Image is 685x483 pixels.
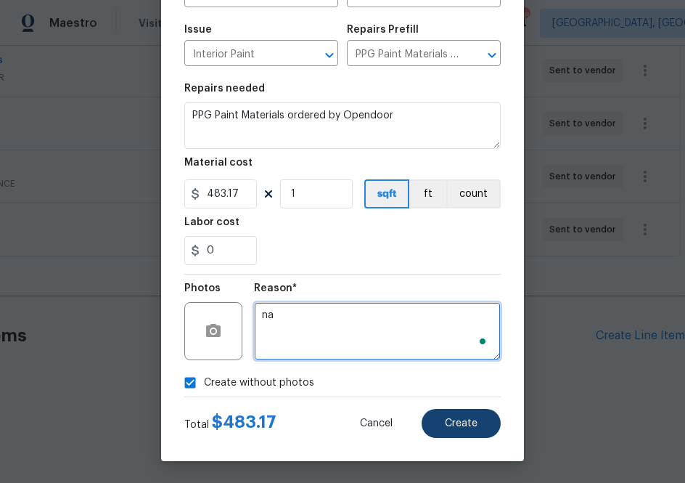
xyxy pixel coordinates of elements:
[445,418,477,429] span: Create
[347,25,419,35] h5: Repairs Prefill
[184,283,221,293] h5: Photos
[254,283,297,293] h5: Reason*
[184,102,501,149] textarea: PPG Paint Materials ordered by Opendoor
[184,217,239,227] h5: Labor cost
[184,415,276,432] div: Total
[212,413,276,431] span: $ 483.17
[184,25,212,35] h5: Issue
[184,158,253,168] h5: Material cost
[409,179,446,208] button: ft
[360,418,393,429] span: Cancel
[446,179,501,208] button: count
[319,45,340,65] button: Open
[482,45,502,65] button: Open
[364,179,409,208] button: sqft
[254,302,501,360] textarea: To enrich screen reader interactions, please activate Accessibility in Grammarly extension settings
[204,376,314,391] span: Create without photos
[337,409,416,438] button: Cancel
[184,84,265,94] h5: Repairs needed
[422,409,501,438] button: Create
